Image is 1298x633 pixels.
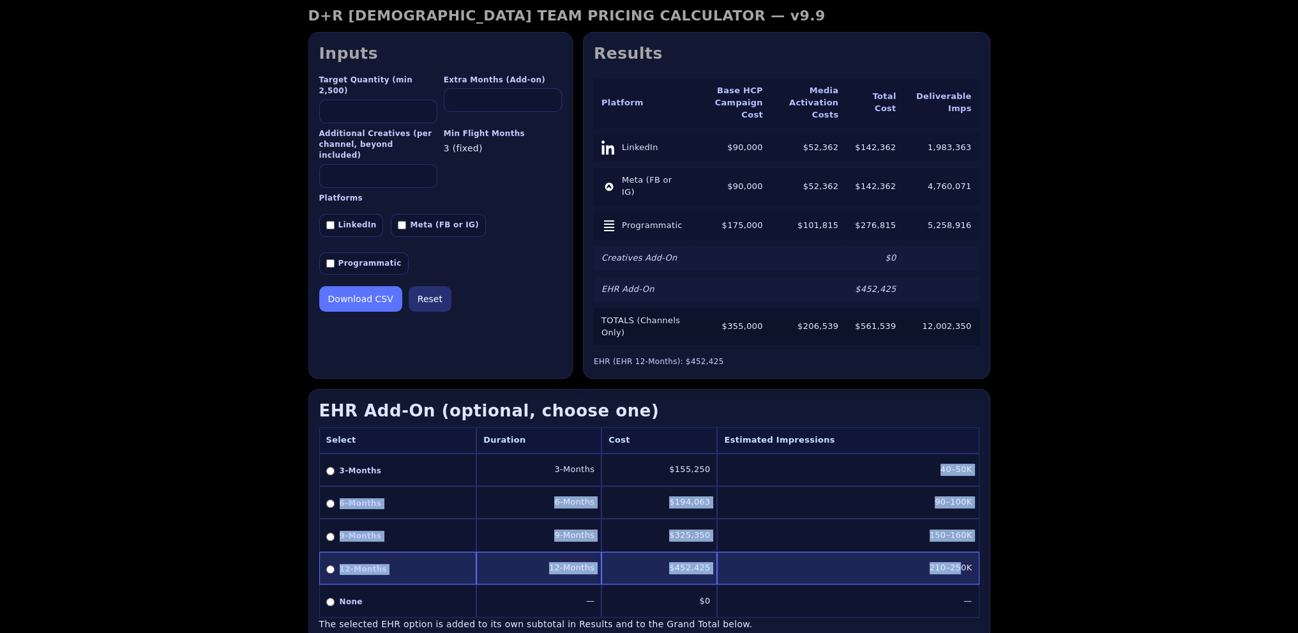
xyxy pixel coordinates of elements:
[476,552,601,584] td: 12-Months
[601,427,717,454] th: Cost
[771,211,846,240] td: $101,815
[846,211,903,240] td: $276,815
[326,259,335,268] input: Programmatic
[903,133,979,162] td: 1,983,363
[476,486,601,519] td: 6-Months
[846,309,903,346] td: $561,539
[694,133,771,162] td: $90,000
[717,454,979,486] td: 40–50K
[476,584,601,617] td: —
[326,221,335,229] input: LinkedIn
[771,168,846,205] td: $52,362
[717,427,979,454] th: Estimated Impressions
[326,533,335,541] input: 9-Months
[319,128,437,162] label: Additional Creatives (per channel, beyond included)
[694,309,771,346] td: $355,000
[476,454,601,486] td: 3-Months
[694,211,771,240] td: $175,000
[319,400,979,422] h3: EHR Add-On (optional, choose one)
[903,211,979,240] td: 5,258,916
[326,598,335,606] input: None
[326,564,470,575] label: 12-Months
[771,79,846,128] th: Media Activation Costs
[391,214,485,236] label: Meta (FB or IG)
[622,220,683,232] span: Programmatic
[903,168,979,205] td: 4,760,071
[717,486,979,519] td: 90–100K
[444,142,562,155] div: 3 (fixed)
[319,618,979,630] div: The selected EHR option is added to its own subtotal in Results and to the Grand Total below.
[846,79,903,128] th: Total Cost
[622,174,686,199] span: Meta (FB or IG)
[326,500,335,508] input: 6-Months
[398,221,406,229] input: Meta (FB or IG)
[846,168,903,205] td: $142,362
[594,277,694,302] td: EHR Add-On
[594,43,979,65] h2: Results
[717,584,979,617] td: —
[326,466,470,477] label: 3-Months
[903,79,979,128] th: Deliverable Imps
[771,309,846,346] td: $206,539
[601,552,717,584] td: $452,425
[319,252,409,275] label: Programmatic
[594,309,694,346] td: TOTALS (Channels Only)
[444,75,562,86] label: Extra Months (Add-on)
[594,246,694,271] td: Creatives Add-On
[771,133,846,162] td: $52,362
[326,531,470,542] label: 9-Months
[308,7,990,24] h1: D+R [DEMOGRAPHIC_DATA] TEAM PRICING CALCULATOR — v9.9
[846,277,903,302] td: $452,425
[326,597,470,607] label: None
[694,79,771,128] th: Base HCP Campaign Cost
[319,43,562,65] h2: Inputs
[717,552,979,584] td: 210–250K
[444,128,562,139] label: Min Flight Months
[319,427,477,454] th: Select
[601,584,717,617] td: $0
[326,498,470,509] label: 6-Months
[476,519,601,551] td: 9-Months
[594,79,694,128] th: Platform
[319,214,384,236] label: LinkedIn
[319,193,562,204] label: Platforms
[319,286,402,312] button: Download CSV
[846,133,903,162] td: $142,362
[601,486,717,519] td: $194,063
[622,142,658,154] span: LinkedIn
[694,168,771,205] td: $90,000
[326,565,335,574] input: 12-Months
[903,309,979,346] td: 12,002,350
[717,519,979,551] td: 150–160K
[319,75,437,97] label: Target Quantity (min 2,500)
[409,286,451,312] button: Reset
[326,467,335,475] input: 3-Months
[601,454,717,486] td: $155,250
[601,519,717,551] td: $325,350
[846,246,903,271] td: $0
[476,427,601,454] th: Duration
[594,356,979,367] div: EHR (EHR 12-Months): $452,425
